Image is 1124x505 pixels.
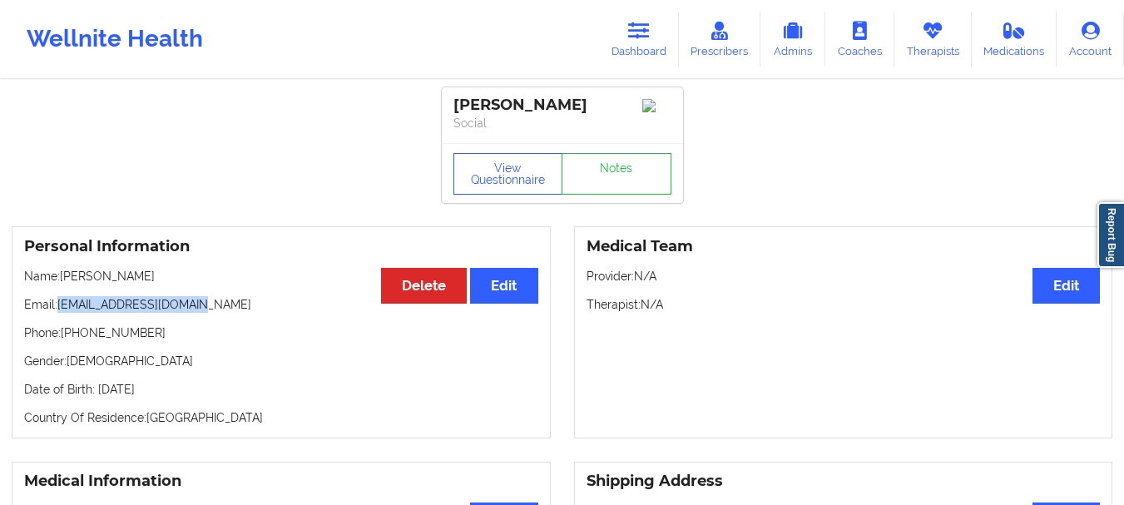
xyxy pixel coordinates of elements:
a: Report Bug [1097,202,1124,268]
a: Prescribers [679,12,761,67]
a: Coaches [825,12,894,67]
p: Provider: N/A [587,268,1101,285]
a: Medications [972,12,1057,67]
p: Phone: [PHONE_NUMBER] [24,324,538,341]
p: Gender: [DEMOGRAPHIC_DATA] [24,353,538,369]
button: Delete [381,268,467,304]
a: Account [1057,12,1124,67]
div: [PERSON_NAME] [453,96,671,115]
p: Date of Birth: [DATE] [24,381,538,398]
p: Name: [PERSON_NAME] [24,268,538,285]
a: Therapists [894,12,972,67]
p: Country Of Residence: [GEOGRAPHIC_DATA] [24,409,538,426]
h3: Shipping Address [587,472,1101,491]
button: Edit [470,268,537,304]
h3: Medical Team [587,237,1101,256]
a: Dashboard [599,12,679,67]
h3: Personal Information [24,237,538,256]
p: Therapist: N/A [587,296,1101,313]
h3: Medical Information [24,472,538,491]
button: Edit [1032,268,1100,304]
p: Email: [EMAIL_ADDRESS][DOMAIN_NAME] [24,296,538,313]
a: Notes [562,153,671,195]
button: View Questionnaire [453,153,563,195]
img: Image%2Fplaceholer-image.png [642,99,671,112]
a: Admins [760,12,825,67]
p: Social [453,115,671,131]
